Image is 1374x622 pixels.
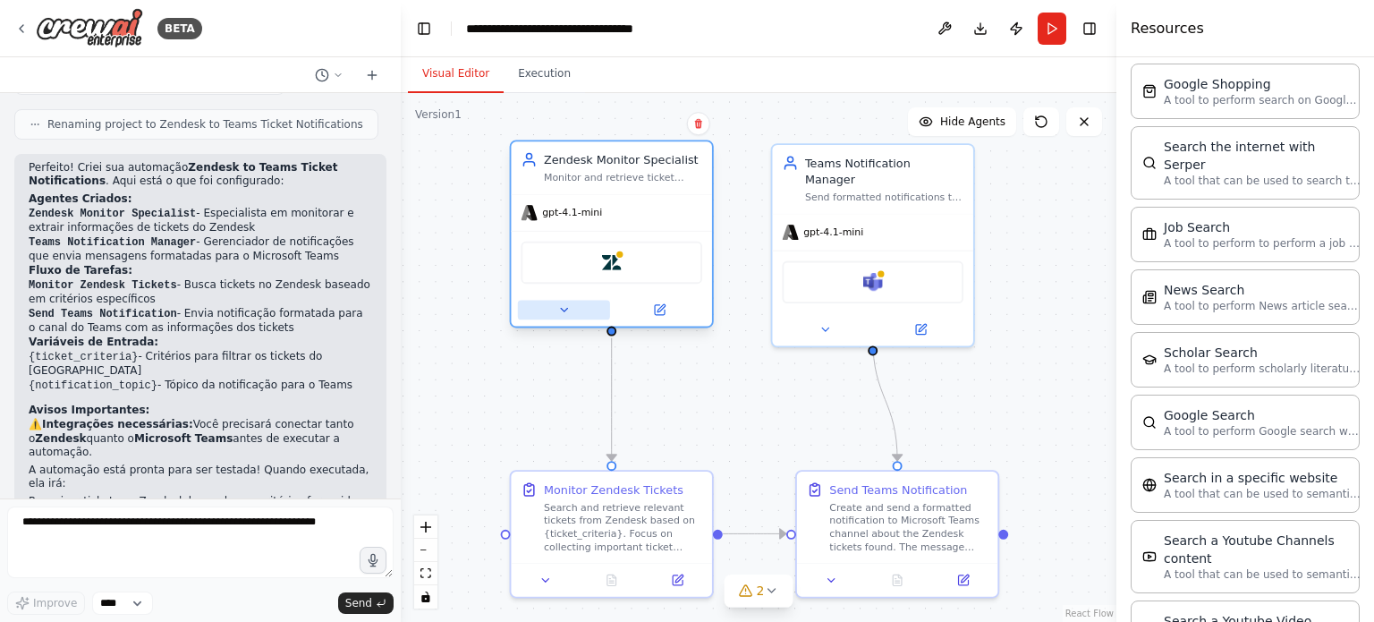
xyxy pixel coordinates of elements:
button: No output available [862,570,931,590]
img: Microsoft Teams [863,272,883,292]
p: A tool to perform search on Google shopping with a search_query. [1164,93,1361,107]
img: Zendesk [602,252,622,272]
button: Hide right sidebar [1077,16,1102,41]
p: A tool to perform scholarly literature search with a search_query. [1164,362,1361,376]
p: A tool that can be used to semantic search a query from a Youtube Channels content. [1164,567,1361,582]
code: {notification_topic} [29,379,157,392]
g: Edge from c338c769-49ab-4669-800b-3c74c6045501 to b05671f6-81d3-4b63-bb05-70cd7215c19e [723,525,785,541]
code: Monitor Zendesk Tickets [29,279,177,292]
button: Hide left sidebar [411,16,437,41]
li: - Busca tickets no Zendesk baseado em critérios específicos [29,278,372,307]
button: zoom in [414,515,437,539]
div: Scholar Search [1164,344,1361,362]
button: Visual Editor [408,55,504,93]
img: SerplyScholarSearchTool [1142,353,1157,367]
img: SerplyWebSearchTool [1142,415,1157,430]
img: SerplyJobSearchTool [1142,227,1157,242]
li: Pesquisar tickets no Zendesk baseado nos critérios fornecidos [29,495,372,509]
div: Zendesk Monitor Specialist [544,151,702,167]
button: Click to speak your automation idea [360,547,386,574]
strong: Agentes Criados: [29,192,131,205]
strong: Zendesk [35,432,86,445]
span: Send [345,596,372,610]
div: React Flow controls [414,515,437,609]
p: A tool that can be used to semantic search a query from a specific URL content. [1164,487,1361,501]
div: Monitor Zendesk Tickets [544,481,683,498]
strong: Zendesk to Teams Ticket Notifications [29,161,337,188]
div: Search the internet with Serper [1164,138,1361,174]
div: Send formatted notifications to Microsoft Teams channel or chat about {notification_topic}, ensur... [805,191,963,204]
nav: breadcrumb [466,20,667,38]
span: Improve [33,596,77,610]
button: toggle interactivity [414,585,437,609]
span: Hide Agents [940,115,1005,129]
div: Search in a specific website [1164,469,1361,487]
strong: Integrações necessárias: [42,418,193,430]
p: A tool to perform to perform a job search in the [GEOGRAPHIC_DATA] with a search_query. [1164,236,1361,251]
strong: Avisos Importantes: [29,404,149,416]
g: Edge from e6fe2ef2-636c-4d1f-8431-6c52956a80be to b05671f6-81d3-4b63-bb05-70cd7215c19e [865,338,906,461]
code: Send Teams Notification [29,308,177,320]
div: Google Search [1164,406,1361,424]
img: SerperDevTool [1142,156,1157,170]
div: Create and send a formatted notification to Microsoft Teams channel about the Zendesk tickets fou... [829,501,988,553]
h4: Resources [1131,18,1204,39]
div: Monitor and retrieve ticket information from Zendesk for {ticket_criteria}, collecting relevant d... [544,171,702,184]
div: Zendesk Monitor SpecialistMonitor and retrieve ticket information from Zendesk for {ticket_criter... [510,143,714,331]
span: 2 [757,582,765,600]
button: Open in side panel [875,320,967,339]
span: Renaming project to Zendesk to Teams Ticket Notifications [47,117,363,132]
li: - Especialista em monitorar e extrair informações de tickets do Zendesk [29,207,372,235]
button: Delete node [687,112,710,135]
div: Search a Youtube Channels content [1164,532,1361,567]
div: Send Teams Notification [829,481,967,498]
strong: Fluxo de Tarefas: [29,264,132,277]
strong: Variáveis de Entrada: [29,336,158,348]
div: Google Shopping [1164,75,1361,93]
button: fit view [414,562,437,585]
a: React Flow attribution [1065,609,1114,618]
li: - Tópico da notificação para o Teams [29,379,372,394]
div: Send Teams NotificationCreate and send a formatted notification to Microsoft Teams channel about ... [795,470,999,598]
img: Logo [36,8,143,48]
span: gpt-4.1-mini [542,206,602,219]
code: {ticket_criteria} [29,351,138,363]
p: A tool that can be used to search the internet with a search_query. Supports different search typ... [1164,174,1361,188]
li: - Critérios para filtrar os tickets do [GEOGRAPHIC_DATA] [29,350,372,379]
button: Open in side panel [935,570,991,590]
button: Switch to previous chat [308,64,351,86]
div: Teams Notification Manager [805,155,963,188]
div: Job Search [1164,218,1361,236]
div: BETA [157,18,202,39]
li: - Gerenciador de notificações que envia mensagens formatadas para o Microsoft Teams [29,235,372,264]
div: Search and retrieve relevant tickets from Zendesk based on {ticket_criteria}. Focus on collecting... [544,501,702,553]
p: ⚠️ Você precisará conectar tanto o quanto o antes de executar a automação. [29,418,372,460]
strong: Microsoft Teams [134,432,233,445]
code: Teams Notification Manager [29,236,196,249]
div: Monitor Zendesk TicketsSearch and retrieve relevant tickets from Zendesk based on {ticket_criteri... [510,470,714,598]
p: A automação está pronta para ser testada! Quando executada, ela irá: [29,464,372,491]
button: 2 [725,575,793,608]
span: gpt-4.1-mini [803,226,863,239]
button: Hide Agents [908,107,1016,136]
img: SerplyNewsSearchTool [1142,290,1157,304]
button: Open in side panel [649,570,706,590]
button: No output available [577,570,646,590]
p: A tool to perform News article search with a search_query. [1164,299,1361,313]
code: Zendesk Monitor Specialist [29,208,196,220]
div: Version 1 [415,107,462,122]
button: Start a new chat [358,64,386,86]
img: SerpApiGoogleShoppingTool [1142,84,1157,98]
div: News Search [1164,281,1361,299]
button: Execution [504,55,585,93]
img: WebsiteSearchTool [1142,478,1157,492]
button: zoom out [414,539,437,562]
img: YoutubeChannelSearchTool [1142,550,1157,564]
li: - Envia notificação formatada para o canal do Teams com as informações dos tickets [29,307,372,336]
button: Improve [7,592,85,615]
button: Open in side panel [614,300,706,320]
div: Teams Notification ManagerSend formatted notifications to Microsoft Teams channel or chat about {... [771,143,975,347]
button: Send [338,592,394,614]
p: Perfeito! Criei sua automação . Aqui está o que foi configurado: [29,161,372,189]
g: Edge from 57bf8e0a-03b0-46e4-b407-1accb69350c7 to c338c769-49ab-4669-800b-3c74c6045501 [604,338,620,461]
